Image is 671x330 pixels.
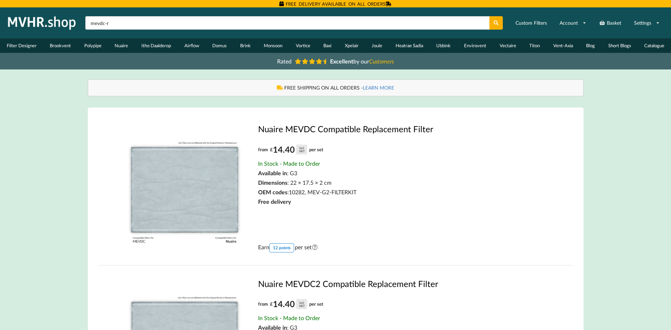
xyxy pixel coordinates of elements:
a: Blog [579,38,602,53]
a: Xpelair [338,38,365,53]
div: Free delivery [258,198,550,205]
a: Brookvent [43,38,78,53]
span: from [258,147,268,152]
a: Titon [523,38,547,53]
div: : [258,189,550,195]
a: Nuaire [108,38,135,53]
input: Search product name or part number... [85,16,489,30]
span: Dimensions [258,179,287,186]
div: : G3 [258,170,550,176]
span: £ [270,299,273,310]
span: per set [309,301,323,307]
a: Joule [365,38,389,53]
span: Rated [277,58,292,65]
div: FREE SHIPPING ON ALL ORDERS - [95,84,576,91]
div: VAT [299,304,305,307]
a: Baxi [317,38,338,53]
a: Custom Filters [511,17,551,29]
span: Earn per set [258,243,319,252]
div: incl [299,301,304,304]
div: : 22 × 17.5 × 2 cm [258,179,550,186]
a: Settings [629,17,664,29]
a: Catalogue [638,38,671,53]
a: Domus [206,38,233,53]
a: Monsoon [257,38,289,53]
div: incl [299,146,304,149]
a: Itho Daalderop [135,38,178,53]
div: 12 points [269,243,294,252]
a: Account [555,17,591,29]
a: Vectaire [493,38,523,53]
a: Short Blogs [602,38,638,53]
span: £ [270,144,273,155]
img: Nuaire_MEVDC.jpg [121,124,248,251]
div: VAT [299,149,305,153]
a: Rated Excellentby ourCustomers [272,55,399,67]
img: mvhr.shop.png [5,14,79,32]
a: Nuaire MEVDC2 Compatible Replacement Filter [258,279,550,289]
a: Heatrae Sadia [389,38,430,53]
a: Brink [233,38,257,53]
a: LEARN MORE [363,85,394,91]
span: Available in [258,170,287,176]
div: 14.40 [270,299,307,310]
div: 14.40 [270,144,307,155]
a: Polypipe [78,38,108,53]
i: Customers [369,58,394,65]
a: Airflow [178,38,206,53]
div: In Stock - Made to Order [258,314,550,321]
div: In Stock - Made to Order [258,160,550,167]
a: Vent-Axia [547,38,580,53]
a: Envirovent [457,38,493,53]
span: 10282, MEV-G2-FILTERKIT [289,189,356,195]
a: Nuaire MEVDC Compatible Replacement Filter [258,124,550,134]
b: Excellent [330,58,353,65]
a: Basket [594,17,626,29]
span: OEM codes [258,189,287,195]
a: Vortice [289,38,317,53]
span: by our [330,58,394,65]
span: per set [309,147,323,152]
span: from [258,301,268,307]
a: Ubbink [430,38,458,53]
